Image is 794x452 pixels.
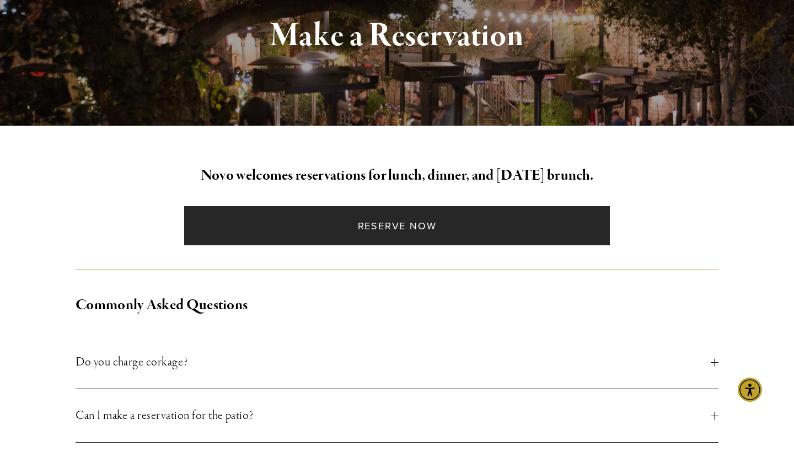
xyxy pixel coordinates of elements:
span: Do you charge corkage? [76,352,711,372]
button: Can I make a reservation for the patio? [76,389,718,442]
a: Reserve Now [184,206,609,245]
button: Do you charge corkage? [76,336,718,389]
h2: Novo welcomes reservations for lunch, dinner, and [DATE] brunch. [76,164,718,187]
strong: Make a Reservation [270,15,524,57]
span: Can I make a reservation for the patio? [76,406,711,426]
h2: Commonly Asked Questions [76,294,718,317]
div: Accessibility Menu [738,378,762,402]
